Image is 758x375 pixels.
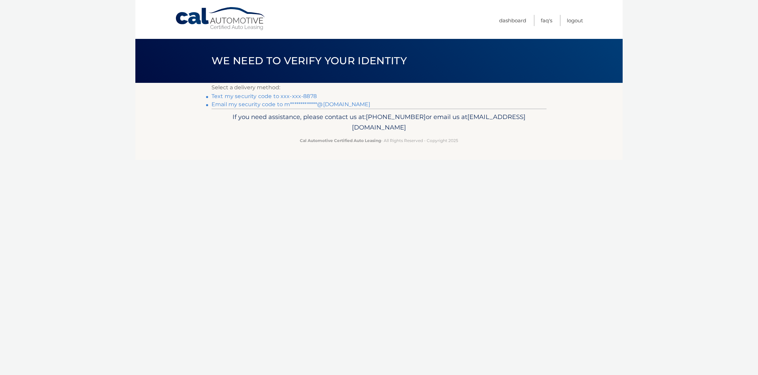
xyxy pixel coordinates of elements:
a: Logout [567,15,583,26]
a: FAQ's [541,15,552,26]
a: Text my security code to xxx-xxx-8878 [211,93,317,99]
a: Dashboard [499,15,526,26]
p: Select a delivery method: [211,83,547,92]
a: Cal Automotive [175,7,266,31]
strong: Cal Automotive Certified Auto Leasing [300,138,381,143]
span: [PHONE_NUMBER] [366,113,426,121]
span: We need to verify your identity [211,54,407,67]
p: - All Rights Reserved - Copyright 2025 [216,137,542,144]
p: If you need assistance, please contact us at: or email us at [216,112,542,133]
